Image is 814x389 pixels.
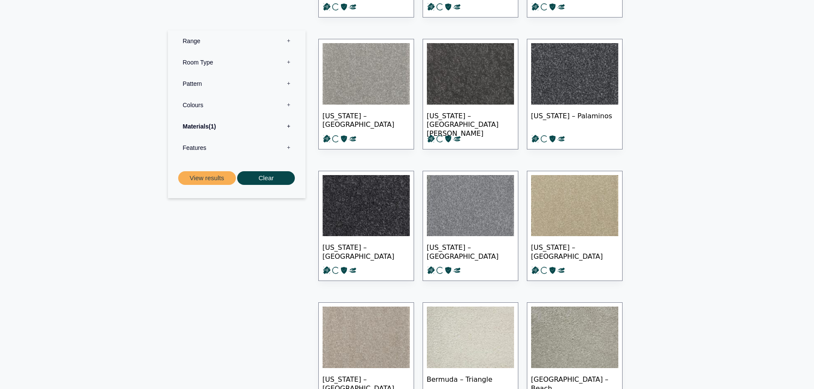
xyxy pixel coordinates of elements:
[174,73,299,94] label: Pattern
[527,39,623,149] a: [US_STATE] – Palaminos
[423,171,518,281] a: [US_STATE] – [GEOGRAPHIC_DATA]
[531,236,618,266] span: [US_STATE] – [GEOGRAPHIC_DATA]
[427,43,514,105] img: Puerto Rico - San Juan
[427,105,514,135] span: [US_STATE] – [GEOGRAPHIC_DATA][PERSON_NAME]
[323,43,410,105] img: Puerto Rico - Santa Marina
[318,171,414,281] a: [US_STATE] – [GEOGRAPHIC_DATA]
[323,175,410,237] img: Puerto Rico Laguna
[423,39,518,149] a: [US_STATE] – [GEOGRAPHIC_DATA][PERSON_NAME]
[427,307,514,368] img: Bermuda Triangle
[531,105,618,135] span: [US_STATE] – Palaminos
[174,30,299,51] label: Range
[427,236,514,266] span: [US_STATE] – [GEOGRAPHIC_DATA]
[531,43,618,105] img: Puerto Rico Palaminos
[531,307,618,368] img: Bermuda Beach
[318,39,414,149] a: [US_STATE] – [GEOGRAPHIC_DATA]
[237,171,295,185] button: Clear
[174,94,299,115] label: Colours
[323,236,410,266] span: [US_STATE] – [GEOGRAPHIC_DATA]
[427,175,514,237] img: Puerto Rico Gilligaus Island
[178,171,236,185] button: View results
[323,105,410,135] span: [US_STATE] – [GEOGRAPHIC_DATA]
[323,307,410,368] img: Puerto Rico Areabo
[531,175,618,237] img: Puerto Rico Cascada
[209,123,216,129] span: 1
[174,115,299,137] label: Materials
[174,51,299,73] label: Room Type
[527,171,623,281] a: [US_STATE] – [GEOGRAPHIC_DATA]
[174,137,299,158] label: Features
